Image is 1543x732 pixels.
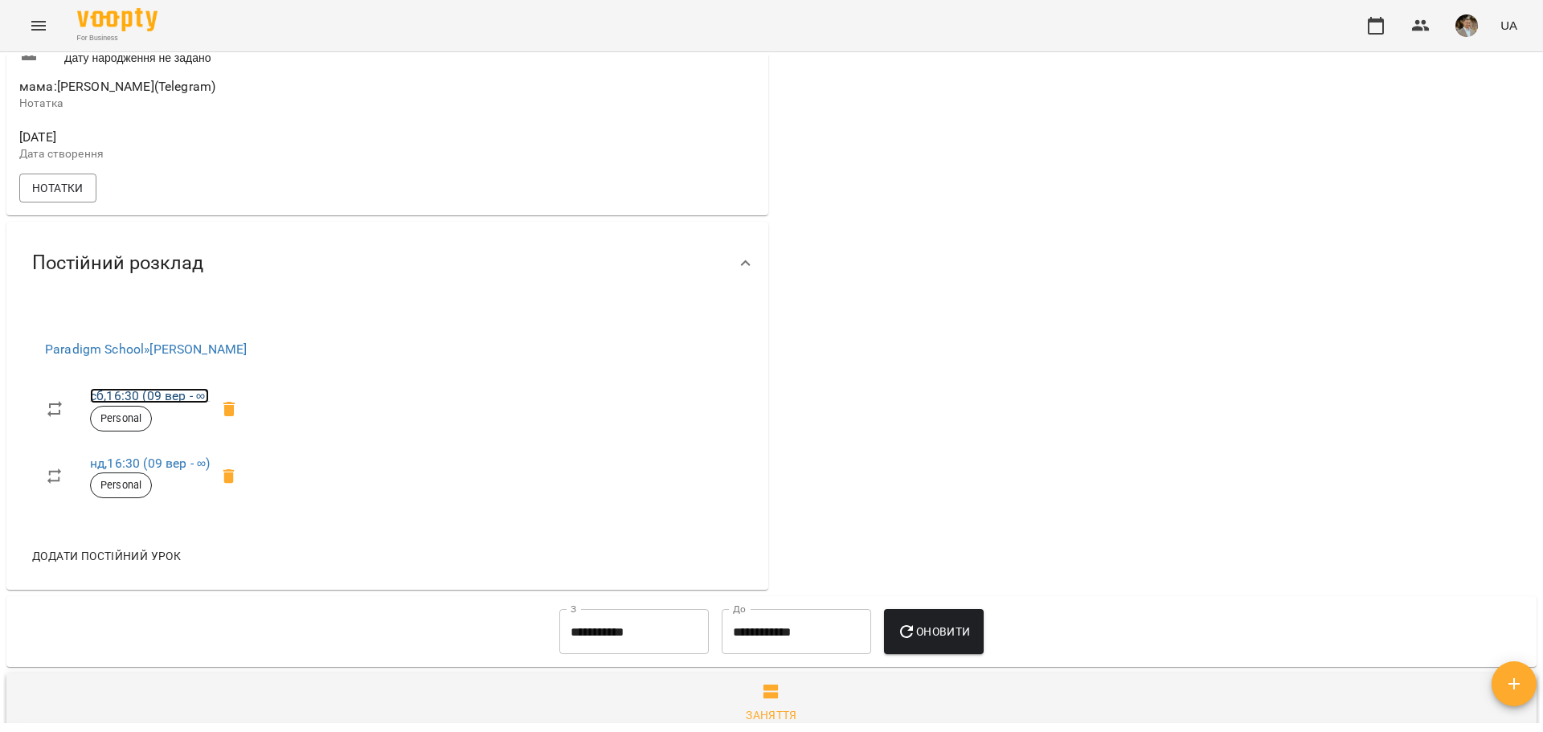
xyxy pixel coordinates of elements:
[884,609,983,654] button: Оновити
[91,411,151,426] span: Personal
[26,542,187,570] button: Додати постійний урок
[19,174,96,202] button: Нотатки
[32,251,203,276] span: Постійний розклад
[19,6,58,45] button: Menu
[19,146,384,162] p: Дата створення
[210,390,248,428] span: Видалити приватний урок Очеретюк Тарас Євгенійович сб 16:30 клієнта Тарас Корж
[746,705,797,725] div: Заняття
[897,622,970,641] span: Оновити
[1500,17,1517,34] span: UA
[32,178,84,198] span: Нотатки
[45,341,247,357] a: Paradigm School»[PERSON_NAME]
[1494,10,1524,40] button: UA
[19,79,215,94] span: мама:[PERSON_NAME](Telegram)
[6,222,768,305] div: Постійний розклад
[77,33,158,43] span: For Business
[19,96,384,112] p: Нотатка
[91,478,151,493] span: Personal
[32,546,181,566] span: Додати постійний урок
[77,8,158,31] img: Voopty Logo
[210,457,248,496] span: Видалити приватний урок Очеретюк Тарас Євгенійович нд 16:30 клієнта Тарас Корж
[19,128,384,147] span: [DATE]
[1455,14,1478,37] img: 7c88ea500635afcc637caa65feac9b0a.jpg
[90,456,210,471] a: нд,16:30 (09 вер - ∞)
[90,388,209,403] a: сб,16:30 (09 вер - ∞)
